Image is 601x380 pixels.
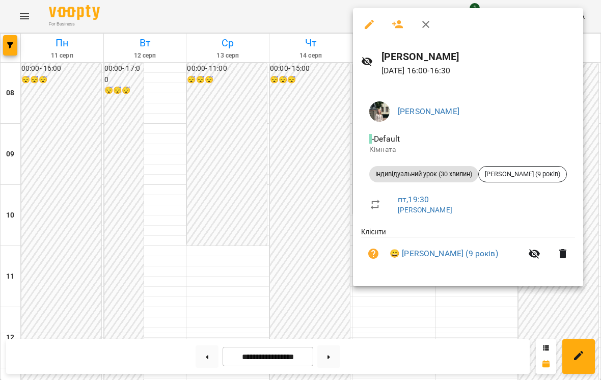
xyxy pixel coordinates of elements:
a: 😀 [PERSON_NAME] (9 років) [390,248,498,260]
img: cf4d6eb83d031974aacf3fedae7611bc.jpeg [369,101,390,122]
a: [PERSON_NAME] [398,206,452,214]
p: Кімната [369,145,567,155]
button: Візит ще не сплачено. Додати оплату? [361,241,386,266]
a: [PERSON_NAME] [398,106,459,116]
ul: Клієнти [361,227,575,274]
div: [PERSON_NAME] (9 років) [478,166,567,182]
span: Індивідуальний урок (30 хвилин) [369,170,478,179]
span: [PERSON_NAME] (9 років) [479,170,566,179]
span: - Default [369,134,402,144]
h6: [PERSON_NAME] [381,49,575,65]
p: [DATE] 16:00 - 16:30 [381,65,575,77]
a: пт , 19:30 [398,195,429,204]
